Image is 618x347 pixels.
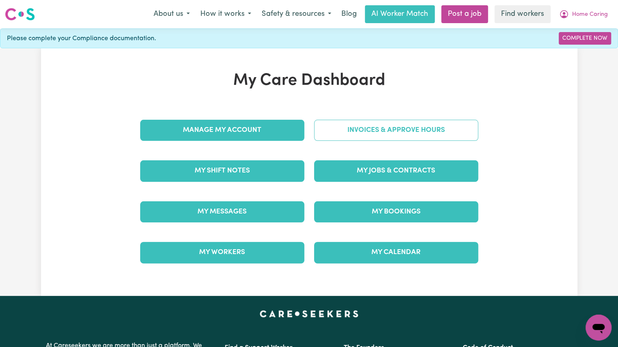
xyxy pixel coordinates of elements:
a: Post a job [441,5,488,23]
button: Safety & resources [256,6,336,23]
span: Home Caring [572,10,608,19]
a: AI Worker Match [365,5,435,23]
a: My Bookings [314,201,478,222]
span: Please complete your Compliance documentation. [7,34,156,43]
a: Complete Now [559,32,611,45]
iframe: Button to launch messaging window [585,315,611,341]
button: How it works [195,6,256,23]
img: Careseekers logo [5,7,35,22]
a: Find workers [494,5,551,23]
a: My Calendar [314,242,478,263]
a: My Shift Notes [140,160,304,181]
button: My Account [554,6,613,23]
a: Invoices & Approve Hours [314,120,478,141]
a: Careseekers home page [260,310,358,317]
a: Manage My Account [140,120,304,141]
a: My Workers [140,242,304,263]
h1: My Care Dashboard [135,71,483,91]
a: My Jobs & Contracts [314,160,478,181]
button: About us [148,6,195,23]
a: My Messages [140,201,304,222]
a: Careseekers logo [5,5,35,24]
a: Blog [336,5,362,23]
